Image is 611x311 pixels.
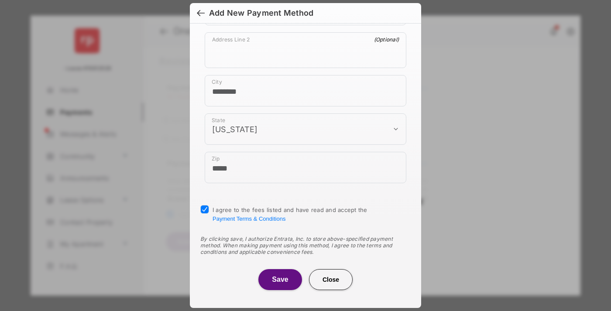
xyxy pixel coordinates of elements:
span: I agree to the fees listed and have read and accept the [213,206,367,222]
div: Add New Payment Method [209,8,313,18]
div: By clicking save, I authorize Entrata, Inc. to store above-specified payment method. When making ... [200,236,411,255]
div: payment_method_screening[postal_addresses][administrativeArea] [205,113,406,145]
button: Save [258,269,302,290]
button: I agree to the fees listed and have read and accept the [213,215,285,222]
div: payment_method_screening[postal_addresses][postalCode] [205,152,406,183]
button: Close [309,269,353,290]
div: payment_method_screening[postal_addresses][locality] [205,75,406,106]
div: payment_method_screening[postal_addresses][addressLine2] [205,32,406,68]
